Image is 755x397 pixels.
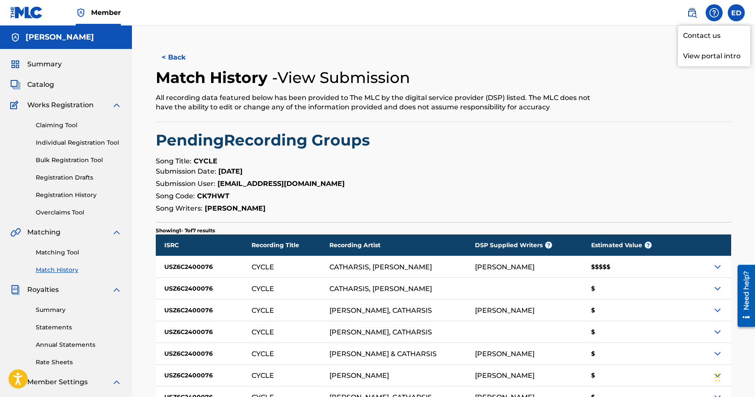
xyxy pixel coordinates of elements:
[27,285,59,295] span: Royalties
[583,343,682,364] div: $
[678,26,750,46] a: Contact us
[156,167,216,175] span: Submission Date:
[329,234,475,256] div: Recording Artist
[27,377,88,387] span: Member Settings
[728,4,745,21] div: User Menu
[36,358,122,367] a: Rate Sheets
[712,262,723,272] img: Expand Icon
[156,47,207,68] button: < Back
[112,100,122,110] img: expand
[27,80,54,90] span: Catalog
[545,242,552,248] span: ?
[36,191,122,200] a: Registration History
[712,356,755,397] iframe: Chat Widget
[36,208,122,217] a: Overclaims Tool
[36,138,122,147] a: Individual Registration Tool
[10,32,20,43] img: Accounts
[156,180,215,188] span: Submission User:
[156,256,252,277] div: USZ6C2400076
[218,167,243,175] strong: [DATE]
[583,256,682,277] div: $$$$$
[10,59,62,69] a: SummarySummary
[36,266,122,274] a: Match History
[156,204,203,212] span: Song Writers:
[10,80,20,90] img: Catalog
[156,278,252,299] div: USZ6C2400076
[76,8,86,18] img: Top Rightsholder
[156,93,599,112] div: All recording data featured below has been provided to The MLC by the digital service provider (D...
[10,227,21,237] img: Matching
[156,192,195,200] span: Song Code:
[156,365,252,386] div: USZ6C2400076
[156,131,731,150] h2: Pending Recording Groups
[36,156,122,165] a: Bulk Registration Tool
[10,100,21,110] img: Works Registration
[709,8,719,18] img: help
[475,372,535,379] div: [PERSON_NAME]
[329,328,432,336] div: [PERSON_NAME], CATHARSIS
[156,68,272,87] h2: Match History
[329,350,437,357] div: [PERSON_NAME] & CATHARSIS
[475,263,535,271] div: [PERSON_NAME]
[156,157,192,165] span: Song Title:
[36,173,122,182] a: Registration Drafts
[252,234,329,256] div: Recording Title
[10,285,20,295] img: Royalties
[583,234,682,256] div: Estimated Value
[112,227,122,237] img: expand
[252,328,274,336] div: CYCLE
[156,321,252,343] div: USZ6C2400076
[329,372,389,379] div: [PERSON_NAME]
[36,323,122,332] a: Statements
[112,285,122,295] img: expand
[194,157,217,165] strong: CYCLE
[712,348,723,359] img: Expand Icon
[329,263,432,271] div: CATHARSIS, [PERSON_NAME]
[583,278,682,299] div: $
[10,80,54,90] a: CatalogCatalog
[36,121,122,130] a: Claiming Tool
[712,283,723,294] img: Expand Icon
[36,306,122,314] a: Summary
[36,340,122,349] a: Annual Statements
[272,68,410,87] h4: - View Submission
[36,248,122,257] a: Matching Tool
[645,242,652,248] span: ?
[583,300,682,321] div: $
[10,59,20,69] img: Summary
[252,307,274,314] div: CYCLE
[205,204,266,212] strong: [PERSON_NAME]
[678,46,750,66] p: View portal intro
[252,350,274,357] div: CYCLE
[475,307,535,314] div: [PERSON_NAME]
[475,350,535,357] div: [PERSON_NAME]
[27,59,62,69] span: Summary
[329,285,432,292] div: CATHARSIS, [PERSON_NAME]
[684,4,701,21] a: Public Search
[712,305,723,315] img: Expand Icon
[26,32,94,42] h5: Eric Doob
[156,343,252,364] div: USZ6C2400076
[475,234,583,256] div: DSP Supplied Writers
[583,365,682,386] div: $
[329,307,432,314] div: [PERSON_NAME], CATHARSIS
[27,100,94,110] span: Works Registration
[10,6,43,19] img: MLC Logo
[252,285,274,292] div: CYCLE
[217,180,345,188] strong: [EMAIL_ADDRESS][DOMAIN_NAME]
[252,372,274,379] div: CYCLE
[706,4,723,21] div: Help
[91,8,121,17] span: Member
[583,321,682,343] div: $
[712,327,723,337] img: Expand Icon
[112,377,122,387] img: expand
[715,365,720,390] div: Drag
[156,227,215,234] p: Showing 1 - 7 of 7 results
[252,263,274,271] div: CYCLE
[687,8,697,18] img: search
[156,300,252,321] div: USZ6C2400076
[197,192,229,200] strong: CK7HWT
